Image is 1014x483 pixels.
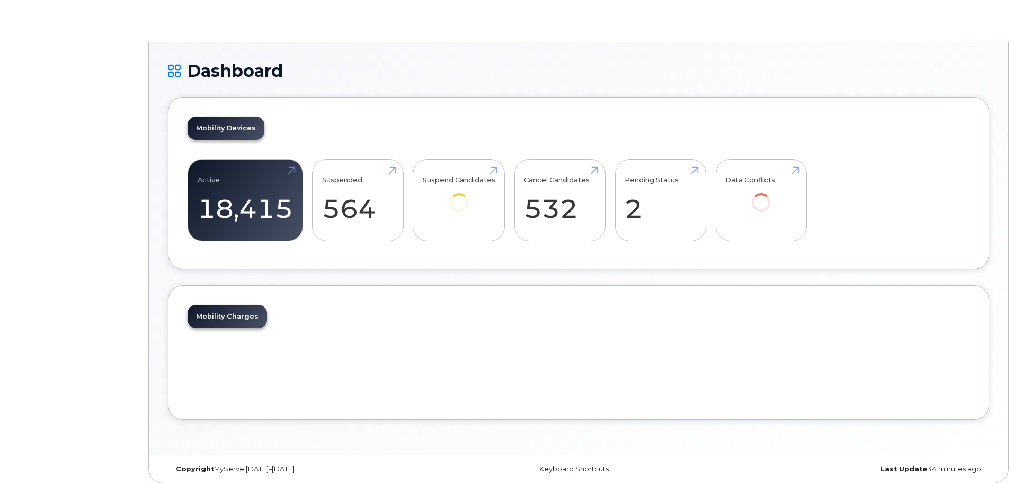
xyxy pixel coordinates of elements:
a: Pending Status 2 [625,165,696,235]
a: Cancel Candidates 532 [524,165,595,235]
a: Mobility Charges [188,305,267,328]
a: Suspended 564 [322,165,394,235]
h1: Dashboard [168,62,989,80]
a: Keyboard Shortcuts [539,465,609,473]
strong: Last Update [880,465,927,473]
a: Data Conflicts [725,165,797,226]
a: Mobility Devices [188,117,264,140]
a: Suspend Candidates [423,165,495,226]
a: Active 18,415 [198,165,293,235]
div: 34 minutes ago [715,465,989,473]
div: MyServe [DATE]–[DATE] [168,465,442,473]
strong: Copyright [176,465,214,473]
